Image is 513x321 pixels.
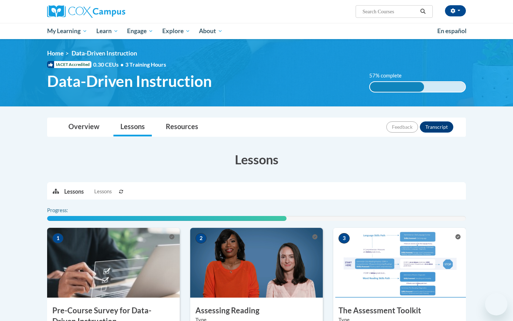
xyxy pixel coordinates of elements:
[433,24,471,38] a: En español
[333,305,466,316] h3: The Assessment Toolkit
[162,27,190,35] span: Explore
[120,61,124,68] span: •
[47,27,87,35] span: My Learning
[369,72,409,80] label: 57% complete
[339,233,350,244] span: 3
[47,151,466,168] h3: Lessons
[64,188,84,195] p: Lessons
[122,23,158,39] a: Engage
[386,121,418,133] button: Feedback
[43,23,92,39] a: My Learning
[47,61,91,68] span: IACET Accredited
[159,118,205,136] a: Resources
[190,228,323,298] img: Course Image
[93,61,125,68] span: 0.30 CEUs
[362,7,418,16] input: Search Courses
[52,233,64,244] span: 1
[125,61,166,68] span: 3 Training Hours
[47,207,87,214] label: Progress:
[195,23,228,39] a: About
[199,27,223,35] span: About
[485,293,507,315] iframe: Button to launch messaging window
[437,27,467,35] span: En español
[72,50,137,57] span: Data-Driven Instruction
[37,23,476,39] div: Main menu
[195,233,207,244] span: 2
[418,7,428,16] button: Search
[47,50,64,57] a: Home
[127,27,153,35] span: Engage
[370,82,424,92] div: 57% complete
[92,23,123,39] a: Learn
[47,5,180,18] a: Cox Campus
[47,72,212,90] span: Data-Driven Instruction
[61,118,106,136] a: Overview
[333,228,466,298] img: Course Image
[47,228,180,298] img: Course Image
[445,5,466,16] button: Account Settings
[47,5,125,18] img: Cox Campus
[190,305,323,316] h3: Assessing Reading
[158,23,195,39] a: Explore
[96,27,118,35] span: Learn
[113,118,152,136] a: Lessons
[94,188,112,195] span: Lessons
[420,121,453,133] button: Transcript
